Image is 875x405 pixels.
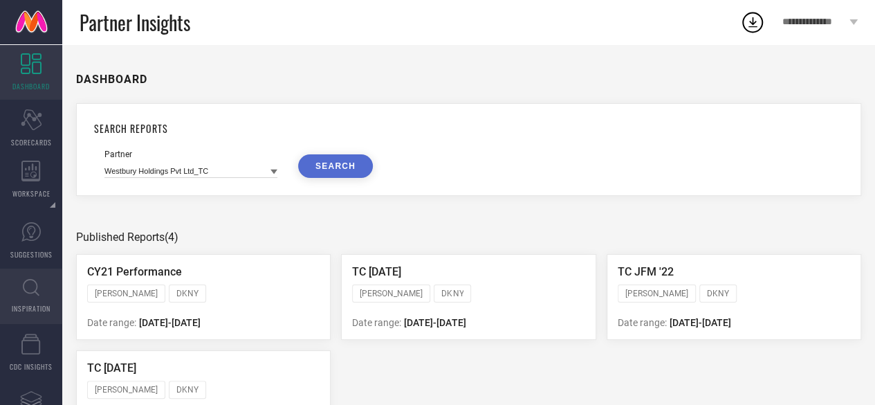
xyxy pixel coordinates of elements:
[12,81,50,91] span: DASHBOARD
[618,317,667,328] span: Date range:
[625,289,688,298] span: [PERSON_NAME]
[80,8,190,37] span: Partner Insights
[95,385,158,395] span: [PERSON_NAME]
[87,361,136,375] span: TC [DATE]
[618,265,674,278] span: TC JFM '22
[404,317,466,328] span: [DATE] - [DATE]
[176,289,199,298] span: DKNY
[76,231,861,244] div: Published Reports (4)
[176,385,199,395] span: DKNY
[11,137,52,147] span: SCORECARDS
[352,265,401,278] span: TC [DATE]
[360,289,423,298] span: [PERSON_NAME]
[87,317,136,328] span: Date range:
[707,289,729,298] span: DKNY
[12,303,50,314] span: INSPIRATION
[139,317,201,328] span: [DATE] - [DATE]
[298,154,373,178] button: SEARCH
[87,265,182,278] span: CY21 Performance
[76,73,147,86] h1: DASHBOARD
[10,361,53,372] span: CDC INSIGHTS
[441,289,463,298] span: DKNY
[95,289,158,298] span: [PERSON_NAME]
[104,150,277,159] div: Partner
[740,10,765,35] div: Open download list
[94,121,843,136] h1: SEARCH REPORTS
[670,317,731,328] span: [DATE] - [DATE]
[352,317,401,328] span: Date range:
[10,249,53,260] span: SUGGESTIONS
[12,188,50,199] span: WORKSPACE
